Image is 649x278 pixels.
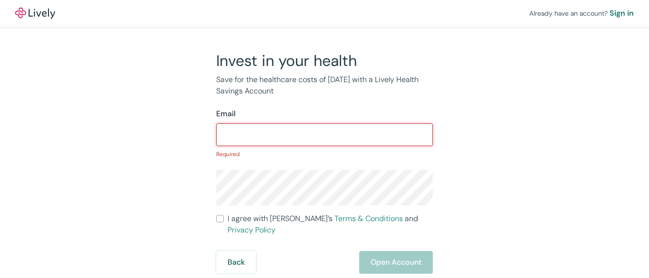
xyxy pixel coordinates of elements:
[529,8,634,19] div: Already have an account?
[216,108,236,120] label: Email
[216,51,433,70] h2: Invest in your health
[216,150,433,158] p: Required
[15,8,55,19] a: LivelyLively
[228,213,433,236] span: I agree with [PERSON_NAME]’s and
[334,213,403,223] a: Terms & Conditions
[610,8,634,19] a: Sign in
[228,225,276,235] a: Privacy Policy
[216,74,433,97] p: Save for the healthcare costs of [DATE] with a Lively Health Savings Account
[216,251,256,274] button: Back
[15,8,55,19] img: Lively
